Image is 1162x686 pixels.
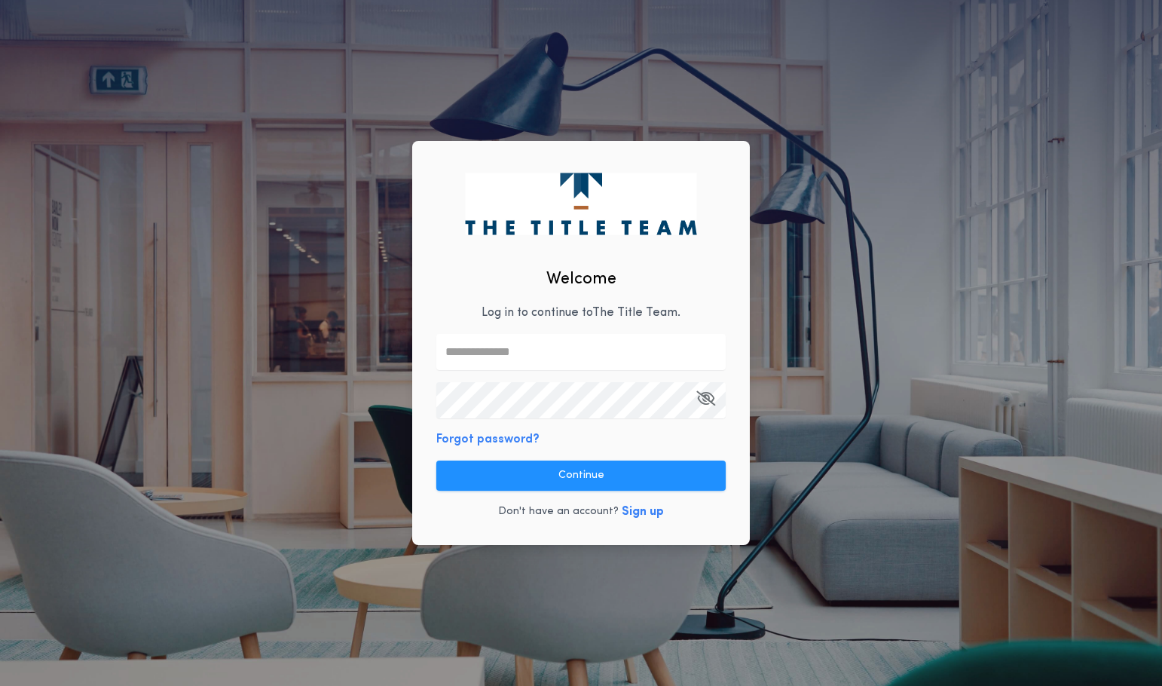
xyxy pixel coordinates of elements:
button: Forgot password? [436,430,540,449]
p: Don't have an account? [498,504,619,519]
button: Continue [436,461,726,491]
p: Log in to continue to The Title Team . [482,304,680,322]
img: logo [465,173,696,234]
h2: Welcome [546,267,616,292]
button: Sign up [622,503,664,521]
